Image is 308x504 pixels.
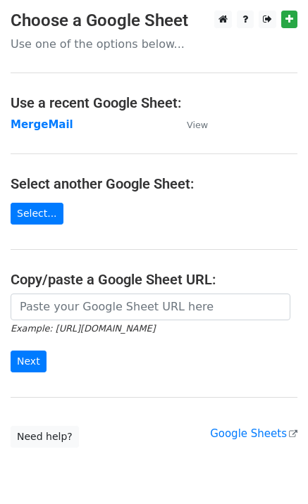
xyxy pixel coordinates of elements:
p: Use one of the options below... [11,37,297,51]
small: Example: [URL][DOMAIN_NAME] [11,323,155,334]
a: View [173,118,208,131]
input: Next [11,351,47,372]
a: MergeMail [11,118,73,131]
h4: Copy/paste a Google Sheet URL: [11,271,297,288]
a: Select... [11,203,63,225]
small: View [187,120,208,130]
h4: Use a recent Google Sheet: [11,94,297,111]
a: Google Sheets [210,427,297,440]
input: Paste your Google Sheet URL here [11,294,290,320]
h3: Choose a Google Sheet [11,11,297,31]
h4: Select another Google Sheet: [11,175,297,192]
a: Need help? [11,426,79,448]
